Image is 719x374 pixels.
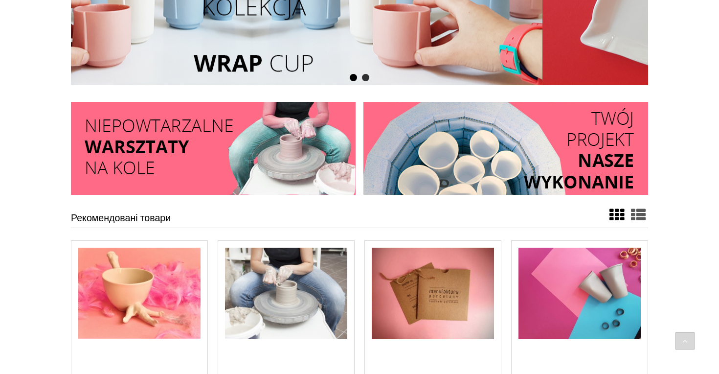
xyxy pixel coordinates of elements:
[78,248,201,339] img: Куряча ніжка - біла
[225,248,347,339] img: Майстер-клас з гончарного круга (2 години)
[518,248,641,370] a: Перейти до товару Паперовий стаканчик M - світло-сірий
[372,248,494,340] img: Подарунковий сертифікат - майстер-клас (2 год.)
[631,205,646,225] a: Повний вигляд
[518,248,641,340] img: Паперовий стаканчик M - світло-сірий
[609,205,624,225] a: Переглянути з фото
[225,248,347,370] a: Перейти до продукту Майстер-клас з виготовлення гончарного круга (2 год)
[78,248,201,370] a: Перейти до товару Куряча лапа - біла
[71,211,171,224] font: Рекомендовані товари
[71,102,356,195] img: Безкоштовна доставка
[372,248,494,370] a: Перейти до товару Подарунковий сертифікат - майстер-класи (2 год.)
